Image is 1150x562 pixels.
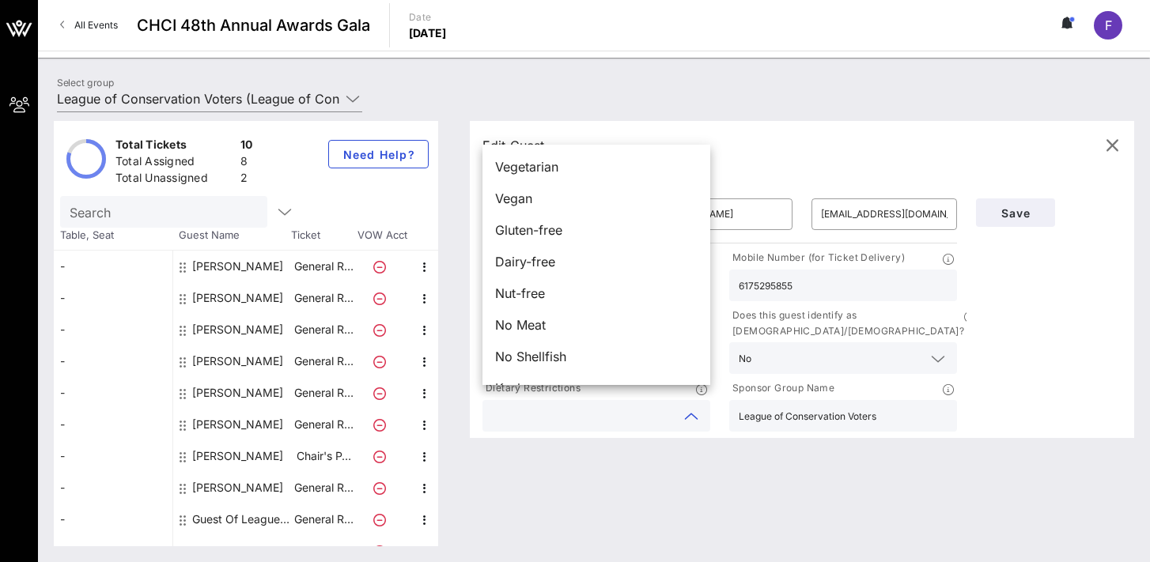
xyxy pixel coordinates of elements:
span: Need Help? [342,148,415,161]
p: General R… [292,314,355,345]
span: Table, Seat [54,228,172,243]
p: General R… [292,504,355,535]
span: CHCI 48th Annual Awards Gala [137,13,370,37]
p: Sponsor Group Name [729,380,834,397]
p: Chair's P… [292,440,355,472]
span: Nut-free [495,284,545,303]
div: Leslie Hinkson [192,314,283,345]
div: - [54,314,172,345]
span: Gluten-free [495,221,562,240]
span: No Shellfish [495,347,566,366]
span: Dairy-free [495,252,555,271]
p: General R… [292,282,355,314]
div: Sara Chieffo [192,440,283,472]
div: - [54,377,172,409]
div: - [54,504,172,535]
div: - [54,409,172,440]
div: - [54,345,172,377]
div: Keith Rushing [192,282,283,314]
div: Sebastian Suarez [192,472,283,504]
label: Select group [57,77,114,89]
p: General R… [292,472,355,504]
div: - [54,282,172,314]
p: Dietary Restrictions [482,380,581,397]
span: Ticket [291,228,354,243]
p: [DATE] [409,25,447,41]
div: Mika Hyer [192,409,283,440]
div: Total Unassigned [115,170,234,190]
p: Does this guest identify as [DEMOGRAPHIC_DATA]/[DEMOGRAPHIC_DATA]? [729,307,964,339]
span: Kosher [495,379,536,398]
span: Guest Name [172,228,291,243]
p: General R… [292,345,355,377]
button: Save [976,198,1055,227]
div: No [729,342,957,374]
button: Need Help? [328,140,429,168]
span: Save [989,206,1042,220]
div: - [54,251,172,282]
p: General R… [292,251,355,282]
p: General R… [292,409,355,440]
span: VOW Acct [354,228,410,243]
span: No Meat [495,315,546,334]
div: Total Assigned [115,153,234,173]
div: Edit Guest [482,134,556,157]
div: Total Tickets [115,137,234,157]
div: - [54,472,172,504]
div: - [54,440,172,472]
a: All Events [51,13,127,38]
span: Vegetarian [495,157,558,176]
p: Date [409,9,447,25]
div: 10 [240,137,253,157]
div: Francesca Governali [192,251,283,282]
input: Last Name* [656,202,783,227]
span: Vegan [495,189,532,208]
input: Email* [821,202,948,227]
div: Lizzy Duncan [192,345,283,377]
div: F [1094,11,1122,40]
div: 2 [240,170,253,190]
span: All Events [74,19,118,31]
div: Matthew Davis [192,377,283,409]
p: General R… [292,377,355,409]
div: No [739,353,751,364]
span: F [1105,17,1112,33]
div: Guest Of League of Conservation Voters [192,504,292,535]
p: Mobile Number (for Ticket Delivery) [729,250,905,266]
span: - [551,141,556,153]
div: 8 [240,153,253,173]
